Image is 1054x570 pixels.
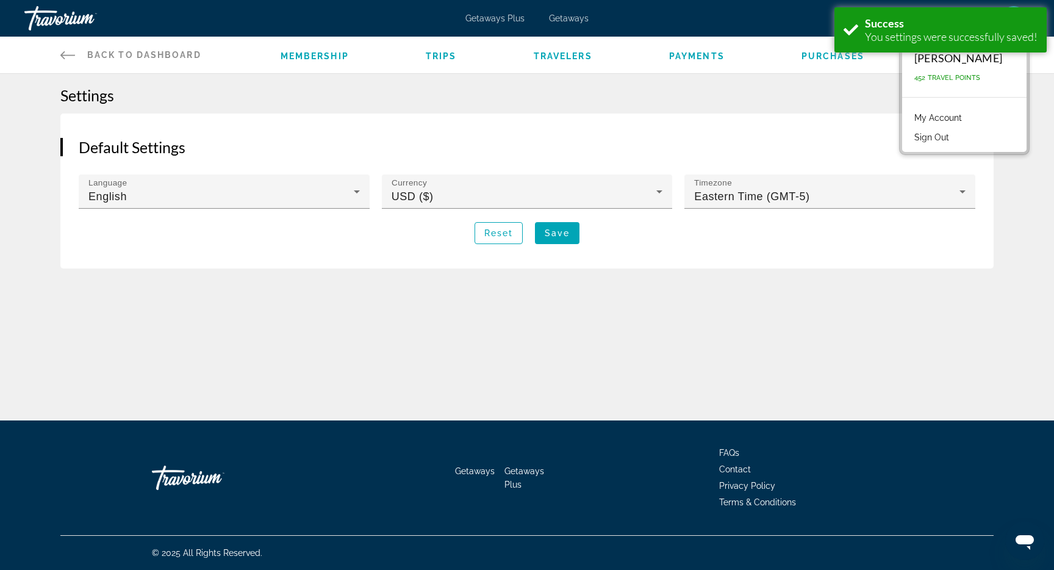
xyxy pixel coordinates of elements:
span: 452 Travel Points [914,74,980,82]
a: FAQs [719,448,739,458]
a: Travorium [24,2,146,34]
a: Trips [426,51,457,61]
button: Reset [475,222,523,244]
a: Purchases [801,51,864,61]
button: User Menu [998,5,1030,31]
iframe: Button to launch messaging window, conversation in progress [1005,521,1044,560]
span: Save [545,228,570,238]
mat-label: Currency [392,178,427,187]
h2: Default Settings [79,138,975,156]
span: Eastern Time (GMT-5) [694,190,809,203]
span: © 2025 All Rights Reserved. [152,548,262,558]
a: Getaways Plus [465,13,525,23]
a: Contact [719,464,751,474]
a: Terms & Conditions [719,497,796,507]
span: Reset [484,228,514,238]
a: Getaways [549,13,589,23]
a: Membership [281,51,349,61]
a: Getaways [455,466,495,476]
mat-label: Language [88,178,127,187]
mat-label: Timezone [694,178,732,187]
span: English [88,190,127,203]
div: Success [865,16,1038,30]
span: Back to Dashboard [87,50,201,60]
div: [PERSON_NAME] [914,51,1002,65]
button: Save [535,222,579,244]
span: USD ($) [392,190,434,203]
h1: Settings [60,86,994,104]
a: Payments [669,51,725,61]
a: Privacy Policy [719,481,775,491]
a: My Account [908,110,968,126]
a: Back to Dashboard [60,37,201,73]
a: Travelers [534,51,592,61]
div: You settings were successfully saved! [865,30,1038,43]
a: Travorium [152,460,274,496]
button: Sign Out [908,129,955,145]
a: Getaways Plus [504,466,544,489]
